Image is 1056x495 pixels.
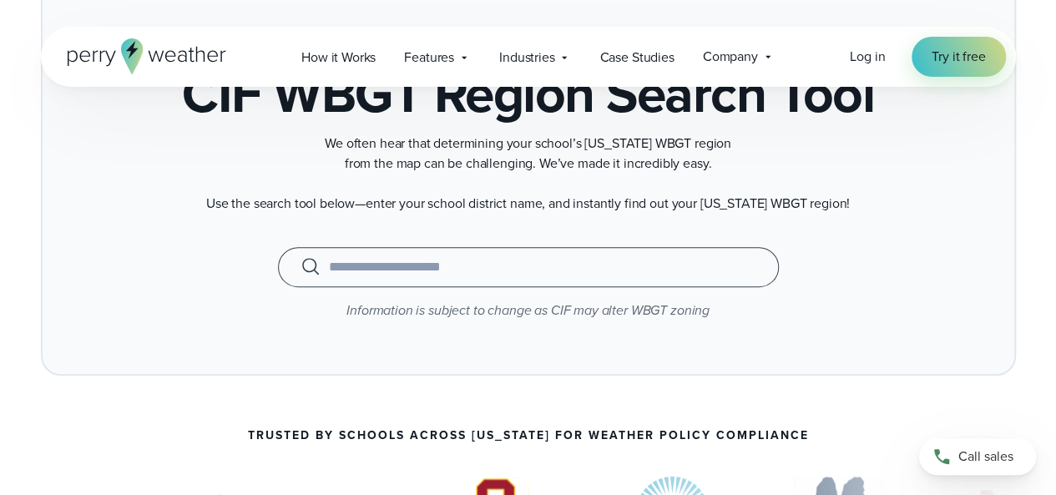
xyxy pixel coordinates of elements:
[404,48,454,68] span: Features
[850,47,885,66] span: Log in
[287,40,390,74] a: How it Works
[89,301,968,321] p: Information is subject to change as CIF may alter WBGT zoning
[499,48,554,68] span: Industries
[301,48,376,68] span: How it Works
[195,134,862,174] p: We often hear that determining your school’s [US_STATE] WBGT region from the map can be challengi...
[703,47,758,67] span: Company
[248,429,809,442] p: Trusted by Schools Across [US_STATE] for Weather Policy Compliance
[958,447,1013,467] span: Call sales
[182,67,874,120] h1: CIF WBGT Region Search Tool
[919,438,1036,475] a: Call sales
[932,47,985,67] span: Try it free
[850,47,885,67] a: Log in
[585,40,688,74] a: Case Studies
[195,194,862,214] p: Use the search tool below—enter your school district name, and instantly find out your [US_STATE]...
[599,48,674,68] span: Case Studies
[912,37,1005,77] a: Try it free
